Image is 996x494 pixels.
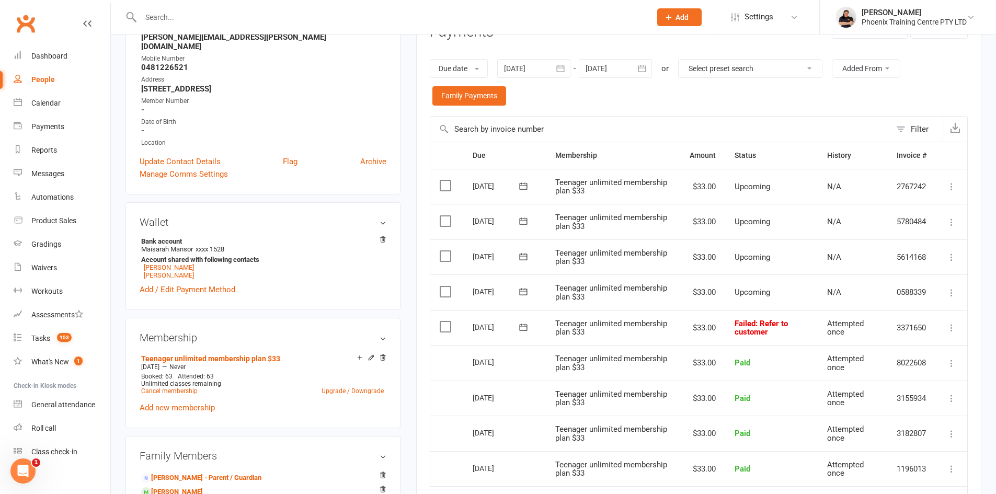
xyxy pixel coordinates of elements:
[31,400,95,409] div: General attendance
[14,186,110,209] a: Automations
[141,32,386,51] strong: [PERSON_NAME][EMAIL_ADDRESS][PERSON_NAME][DOMAIN_NAME]
[555,319,667,337] span: Teenager unlimited membership plan $33
[57,333,72,342] span: 153
[141,54,386,64] div: Mobile Number
[13,10,39,37] a: Clubworx
[31,52,67,60] div: Dashboard
[745,5,773,29] span: Settings
[141,387,198,395] a: Cancel membership
[138,10,644,25] input: Search...
[735,394,750,403] span: Paid
[680,274,725,310] td: $33.00
[14,233,110,256] a: Gradings
[140,450,386,462] h3: Family Members
[14,256,110,280] a: Waivers
[14,417,110,440] a: Roll call
[827,288,841,297] span: N/A
[14,440,110,464] a: Class kiosk mode
[144,263,194,271] a: [PERSON_NAME]
[887,416,936,451] td: 3182807
[735,429,750,438] span: Paid
[473,460,521,476] div: [DATE]
[14,162,110,186] a: Messages
[555,460,667,478] span: Teenager unlimited membership plan $33
[141,256,381,263] strong: Account shared with following contacts
[725,142,818,169] th: Status
[473,248,521,265] div: [DATE]
[31,263,57,272] div: Waivers
[887,169,936,204] td: 2767242
[31,122,64,131] div: Payments
[887,345,936,381] td: 8022608
[140,236,386,281] li: Maisarah Mansor
[680,310,725,346] td: $33.00
[14,303,110,327] a: Assessments
[432,86,506,105] a: Family Payments
[832,59,900,78] button: Added From
[887,451,936,487] td: 1196013
[555,283,667,302] span: Teenager unlimited membership plan $33
[10,458,36,484] iframe: Intercom live chat
[14,91,110,115] a: Calendar
[14,139,110,162] a: Reports
[31,424,56,432] div: Roll call
[141,105,386,114] strong: -
[887,274,936,310] td: 0588339
[430,117,891,142] input: Search by invoice number
[680,169,725,204] td: $33.00
[555,389,667,408] span: Teenager unlimited membership plan $33
[473,319,521,335] div: [DATE]
[827,252,841,262] span: N/A
[14,280,110,303] a: Workouts
[14,68,110,91] a: People
[735,288,770,297] span: Upcoming
[555,178,667,196] span: Teenager unlimited membership plan $33
[31,216,76,225] div: Product Sales
[140,332,386,343] h3: Membership
[680,416,725,451] td: $33.00
[141,126,386,135] strong: -
[827,217,841,226] span: N/A
[14,327,110,350] a: Tasks 153
[360,155,386,168] a: Archive
[169,363,186,371] span: Never
[140,155,221,168] a: Update Contact Details
[473,283,521,300] div: [DATE]
[141,138,386,148] div: Location
[141,373,173,380] span: Booked: 63
[735,319,788,337] span: Failed
[430,24,494,40] h3: Payments
[283,155,297,168] a: Flag
[887,310,936,346] td: 3371650
[139,363,386,371] div: —
[661,62,669,75] div: or
[322,387,384,395] a: Upgrade / Downgrade
[555,354,667,372] span: Teenager unlimited membership plan $33
[430,59,488,78] button: Due date
[862,8,967,17] div: [PERSON_NAME]
[463,142,546,169] th: Due
[827,319,864,337] span: Attempted once
[680,451,725,487] td: $33.00
[141,63,386,72] strong: 0481226521
[14,209,110,233] a: Product Sales
[555,248,667,267] span: Teenager unlimited membership plan $33
[891,117,943,142] button: Filter
[835,7,856,28] img: thumb_image1630818763.png
[862,17,967,27] div: Phoenix Training Centre PTY LTD
[144,271,194,279] a: [PERSON_NAME]
[74,357,83,365] span: 1
[31,358,69,366] div: What's New
[140,216,386,228] h3: Wallet
[140,403,215,412] a: Add new membership
[14,44,110,68] a: Dashboard
[735,464,750,474] span: Paid
[31,169,64,178] div: Messages
[735,319,788,337] span: : Refer to customer
[140,283,235,296] a: Add / Edit Payment Method
[31,311,83,319] div: Assessments
[141,96,386,106] div: Member Number
[473,424,521,441] div: [DATE]
[680,142,725,169] th: Amount
[196,245,224,253] span: xxxx 1528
